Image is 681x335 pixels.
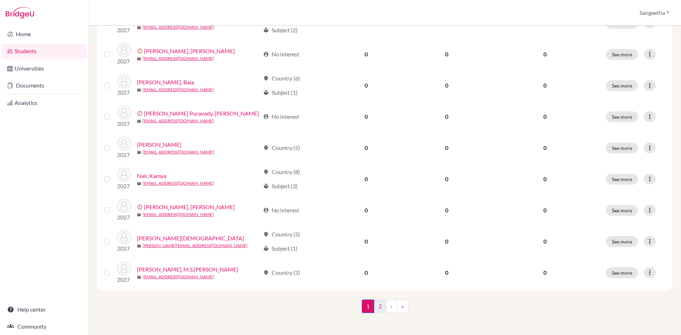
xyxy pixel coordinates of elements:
[117,119,131,128] p: 2027
[117,57,131,66] p: 2027
[493,81,597,90] p: 0
[263,88,298,97] div: Subject (1)
[374,300,386,313] a: 2
[263,90,269,95] span: local_library
[606,111,638,122] button: See more
[117,275,131,284] p: 2027
[137,234,244,242] a: [PERSON_NAME][DEMOGRAPHIC_DATA]
[263,112,299,121] div: No interest
[405,39,488,70] td: 0
[117,74,131,88] img: Kiran Nair, Bala
[117,213,131,222] p: 2027
[263,207,269,213] span: account_circle
[143,55,214,62] a: [EMAIL_ADDRESS][DOMAIN_NAME]
[1,44,87,58] a: Students
[137,57,141,61] span: mail
[263,183,269,189] span: local_library
[117,151,131,159] p: 2027
[137,182,141,186] span: mail
[263,27,269,33] span: local_library
[405,226,488,257] td: 0
[263,268,300,277] div: Country (2)
[143,118,214,124] a: [EMAIL_ADDRESS][DOMAIN_NAME]
[606,267,638,278] button: See more
[117,168,131,182] img: Nair, Kamya
[1,319,87,334] a: Community
[117,136,131,151] img: Nair, Aadityaa
[263,246,269,251] span: local_library
[405,132,488,163] td: 0
[143,86,214,93] a: [EMAIL_ADDRESS][DOMAIN_NAME]
[327,226,405,257] td: 0
[263,230,300,239] div: Country (5)
[1,78,87,93] a: Documents
[263,244,298,253] div: Subject (1)
[144,47,235,55] a: [PERSON_NAME], [PERSON_NAME]
[327,132,405,163] td: 0
[362,300,408,319] nav: ...
[143,149,214,155] a: [EMAIL_ADDRESS][DOMAIN_NAME]
[263,51,269,57] span: account_circle
[143,211,214,218] a: [EMAIL_ADDRESS][DOMAIN_NAME]
[327,70,405,101] td: 0
[263,144,300,152] div: Country (5)
[144,203,235,211] a: [PERSON_NAME], [PERSON_NAME]
[493,50,597,58] p: 0
[606,143,638,153] button: See more
[405,195,488,226] td: 0
[263,231,269,237] span: location_on
[137,204,144,210] span: error_outline
[137,26,141,30] span: mail
[1,96,87,110] a: Analytics
[137,244,141,248] span: mail
[117,244,131,253] p: 2027
[493,268,597,277] p: 0
[117,199,131,213] img: OLIVER, G GEOSWIN
[327,163,405,195] td: 0
[397,300,408,313] a: »
[143,242,248,249] a: [PERSON_NAME][EMAIL_ADDRESS][DOMAIN_NAME]
[137,111,144,116] span: error_outline
[327,39,405,70] td: 0
[143,180,214,186] a: [EMAIL_ADDRESS][DOMAIN_NAME]
[263,270,269,275] span: location_on
[606,174,638,185] button: See more
[327,195,405,226] td: 0
[1,302,87,317] a: Help center
[117,230,131,244] img: Pillai, Advait
[117,26,131,34] p: 2027
[137,78,194,86] a: [PERSON_NAME], Bala
[137,172,166,180] a: Nair, Kamya
[117,43,131,57] img: Kalbanovs, Jegors
[6,7,34,18] img: Bridge-U
[143,274,214,280] a: [EMAIL_ADDRESS][DOMAIN_NAME]
[137,119,141,123] span: mail
[606,80,638,91] button: See more
[606,49,638,60] button: See more
[327,101,405,132] td: 0
[493,112,597,121] p: 0
[137,213,141,217] span: mail
[263,182,298,190] div: Subject (3)
[493,175,597,183] p: 0
[263,50,299,58] div: No interest
[263,26,298,34] div: Subject (2)
[137,48,144,54] span: error_outline
[263,206,299,214] div: No interest
[263,169,269,175] span: location_on
[117,105,131,119] img: Mathew Puravady, Joshua
[117,182,131,190] p: 2027
[1,27,87,41] a: Home
[405,257,488,288] td: 0
[263,114,269,119] span: account_circle
[137,88,141,92] span: mail
[263,168,300,176] div: Country (8)
[137,150,141,155] span: mail
[405,163,488,195] td: 0
[263,74,300,83] div: Country (6)
[117,88,131,97] p: 2027
[493,144,597,152] p: 0
[1,61,87,76] a: Universities
[606,236,638,247] button: See more
[606,205,638,216] button: See more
